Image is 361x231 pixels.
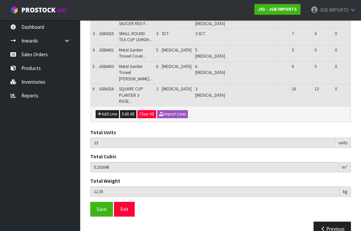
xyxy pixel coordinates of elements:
[335,86,337,92] span: 0
[195,86,225,98] span: 3 [MEDICAL_DATA]
[195,64,225,75] span: 6 [MEDICAL_DATA]
[114,202,135,216] button: Exit
[292,64,294,69] span: 6
[90,138,335,148] input: Total Units
[335,64,337,69] span: 0
[156,31,158,36] span: 3
[335,138,351,148] div: units
[99,31,114,36] span: JGB4310
[99,86,114,92] span: JGB4316
[119,31,152,43] span: SMALL ROUND TEA CUP LEMON...
[329,7,349,13] span: IMPORTS
[119,47,145,59] span: Metal Garden Trowel Cover...
[162,86,192,92] span: [MEDICAL_DATA]
[93,31,95,36] span: 3
[137,110,156,118] button: Clear All
[90,162,339,172] input: Total Cubic
[335,31,337,36] span: 0
[57,7,67,14] small: WMS
[120,110,136,118] button: Edit All
[119,14,148,26] span: S CUP W WAVY SAUCER RED F...
[195,31,205,36] span: 3 SCT
[292,31,294,36] span: 7
[21,6,55,14] span: ProStock
[90,129,116,136] label: Total Units
[335,47,337,53] span: 0
[315,86,319,92] span: 13
[195,47,225,59] span: 5 [MEDICAL_DATA]
[156,64,158,69] span: 6
[90,153,116,160] label: Total Cubic
[90,202,113,216] button: Save
[340,186,351,197] div: kg
[195,14,225,26] span: 3 [MEDICAL_DATA]
[315,31,317,36] span: 4
[90,177,120,184] label: Total Weight
[315,47,317,53] span: 0
[119,64,152,82] span: Metal Garden Trowel [PERSON_NAME]...
[156,86,158,92] span: 3
[156,47,158,53] span: 5
[10,6,18,14] img: cube-alt.png
[162,47,192,53] span: [MEDICAL_DATA]
[97,206,107,212] span: Save
[162,64,192,69] span: [MEDICAL_DATA]
[99,64,114,69] span: JGB4403
[99,47,114,53] span: JGB4401
[157,110,188,118] button: Import Lines
[292,86,296,92] span: 16
[96,110,119,118] button: Add Line
[292,47,294,53] span: 5
[93,64,95,69] span: 5
[162,31,169,36] span: SCT
[119,86,143,104] span: SQUARE CUP PLANTER 3 ROSE...
[339,162,351,173] div: m³
[319,7,328,13] span: JGB
[90,186,340,197] input: Total Weight
[93,86,95,92] span: 6
[258,6,297,12] strong: J01 - JGB IMPORTS
[315,64,317,69] span: 0
[93,47,95,53] span: 4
